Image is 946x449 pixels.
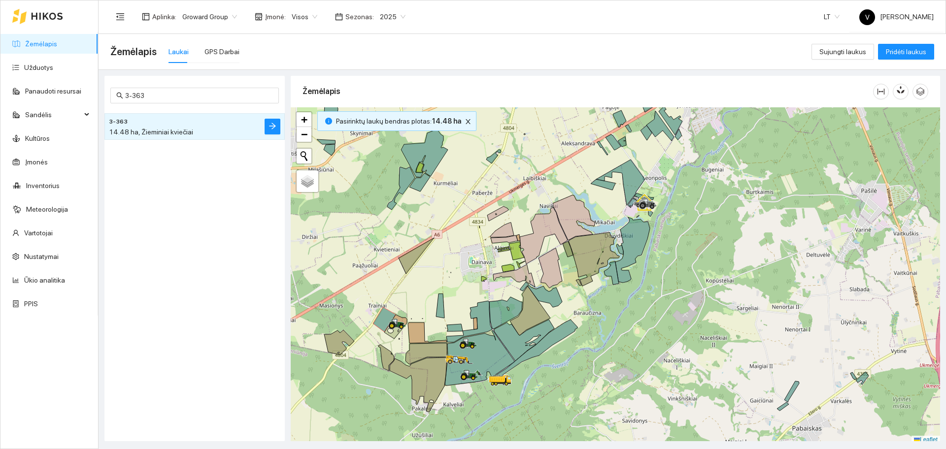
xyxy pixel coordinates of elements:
div: Žemėlapis [303,77,873,105]
a: Sujungti laukus [811,48,874,56]
a: Įmonės [25,158,48,166]
span: Pridėti laukus [886,46,926,57]
span: calendar [335,13,343,21]
a: Panaudoti resursai [25,87,81,95]
button: Pridėti laukus [878,44,934,60]
span: 3-363 [109,117,128,127]
button: Initiate a new search [297,149,311,163]
span: Aplinka : [152,11,176,22]
a: Nustatymai [24,253,59,260]
span: [PERSON_NAME] [859,13,934,21]
a: Meteorologija [26,205,68,213]
span: Įmonė : [265,11,286,22]
span: Visos [292,9,317,24]
a: PPIS [24,300,38,308]
span: 2025 [380,9,405,24]
button: menu-fold [110,7,130,27]
a: Vartotojai [24,229,53,237]
span: search [116,92,123,99]
span: 14.48 ha, Žieminiai kviečiai [109,128,193,136]
span: LT [824,9,840,24]
a: Pridėti laukus [878,48,934,56]
button: Sujungti laukus [811,44,874,60]
span: shop [255,13,263,21]
a: Kultūros [25,134,50,142]
span: − [301,128,307,140]
span: arrow-right [269,122,276,131]
div: GPS Darbai [204,46,239,57]
button: column-width [873,84,889,99]
span: close [463,118,473,125]
span: layout [142,13,150,21]
a: Inventorius [26,182,60,190]
a: Zoom in [297,112,311,127]
span: column-width [874,88,888,96]
a: Leaflet [914,436,938,443]
button: close [462,116,474,128]
a: Ūkio analitika [24,276,65,284]
span: menu-fold [116,12,125,21]
a: Layers [297,170,318,192]
span: Sujungti laukus [819,46,866,57]
button: arrow-right [265,119,280,134]
span: Groward Group [182,9,237,24]
span: Sezonas : [345,11,374,22]
span: V [865,9,870,25]
a: Užduotys [24,64,53,71]
b: 14.48 ha [432,117,461,125]
a: Zoom out [297,127,311,142]
span: info-circle [325,118,332,125]
span: + [301,113,307,126]
div: Laukai [169,46,189,57]
span: Pasirinktų laukų bendras plotas : [336,116,461,127]
input: Paieška [125,90,273,101]
span: Sandėlis [25,105,81,125]
span: Žemėlapis [110,44,157,60]
a: Žemėlapis [25,40,57,48]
